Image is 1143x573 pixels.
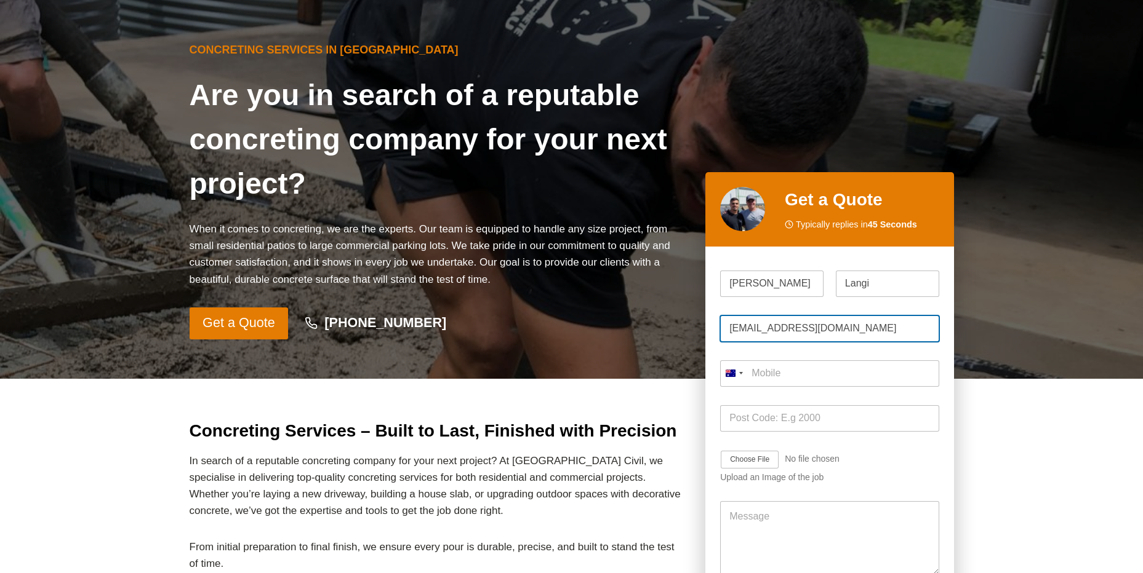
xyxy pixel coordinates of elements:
[785,187,939,213] h2: Get a Quote
[190,418,686,444] h2: Concreting Services – Built to Last, Finished with Precision
[190,307,289,339] a: Get a Quote
[720,405,939,432] input: Post Code: E.g 2000
[720,315,939,342] input: Email
[796,218,917,232] span: Typically replies in
[190,73,686,206] h1: Are you in search of a reputable concreting company for your next project?
[190,42,686,58] h6: Concreting Services in [GEOGRAPHIC_DATA]
[720,360,939,387] input: Mobile
[720,472,939,483] div: Upload an Image of the job
[868,219,917,229] strong: 45 Seconds
[293,309,458,338] a: [PHONE_NUMBER]
[836,271,939,297] input: Last Name
[720,360,747,387] button: Selected country
[203,312,275,334] span: Get a Quote
[324,315,446,330] strong: [PHONE_NUMBER]
[190,539,686,572] p: From initial preparation to final finish, we ensure every pour is durable, precise, and built to ...
[190,221,686,288] p: When it comes to concreting, we are the experts. Our team is equipped to handle any size project,...
[720,271,824,297] input: First Name
[190,452,686,520] p: In search of a reputable concreting company for your next project? At [GEOGRAPHIC_DATA] Civil, we...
